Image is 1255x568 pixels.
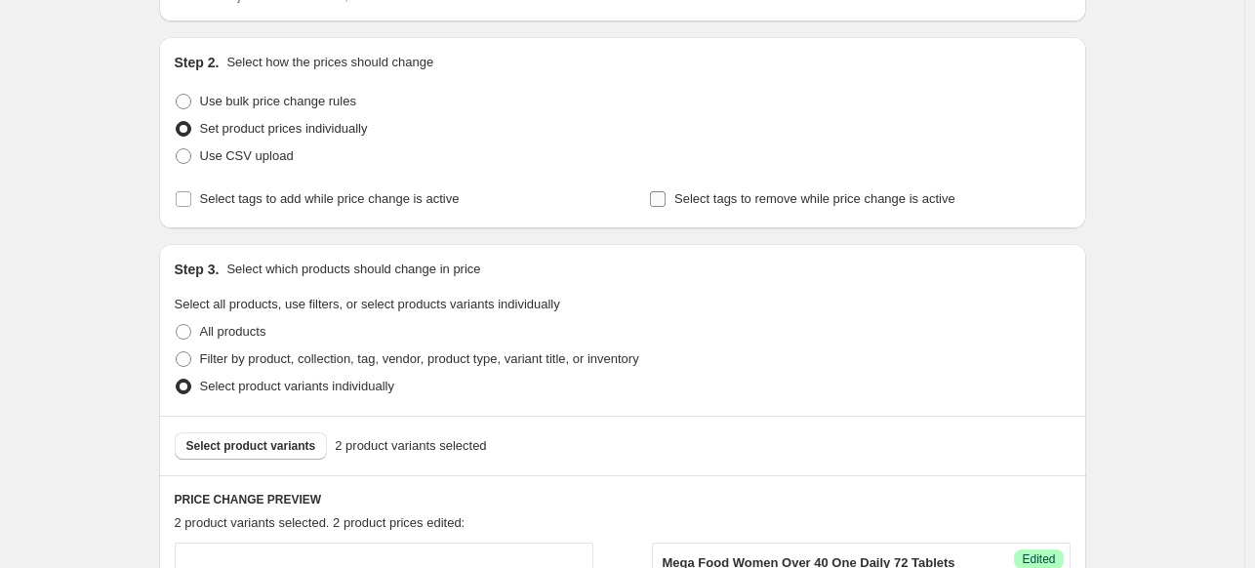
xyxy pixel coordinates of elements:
[200,148,294,163] span: Use CSV upload
[200,191,460,206] span: Select tags to add while price change is active
[200,121,368,136] span: Set product prices individually
[226,260,480,279] p: Select which products should change in price
[1022,551,1055,567] span: Edited
[175,297,560,311] span: Select all products, use filters, or select products variants individually
[335,436,486,456] span: 2 product variants selected
[200,351,639,366] span: Filter by product, collection, tag, vendor, product type, variant title, or inventory
[226,53,433,72] p: Select how the prices should change
[175,515,466,530] span: 2 product variants selected. 2 product prices edited:
[200,94,356,108] span: Use bulk price change rules
[200,324,266,339] span: All products
[175,260,220,279] h2: Step 3.
[175,492,1071,507] h6: PRICE CHANGE PREVIEW
[186,438,316,454] span: Select product variants
[200,379,394,393] span: Select product variants individually
[674,191,955,206] span: Select tags to remove while price change is active
[175,53,220,72] h2: Step 2.
[175,432,328,460] button: Select product variants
